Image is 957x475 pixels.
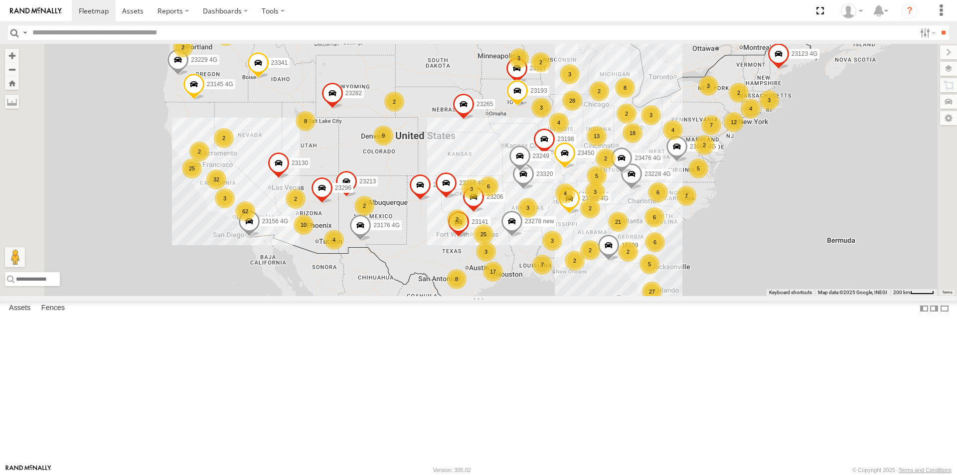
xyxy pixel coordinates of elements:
span: Map data ©2025 Google, INEGI [818,290,887,295]
div: © Copyright 2025 - [852,467,952,473]
span: 23296 [335,185,351,192]
div: 8 [615,78,635,98]
div: 5 [587,166,607,186]
div: 62 [235,201,255,221]
label: Dock Summary Table to the Left [919,301,929,316]
div: 3 [698,76,718,96]
button: Zoom in [5,49,19,62]
label: Fences [36,302,70,316]
div: 2 [589,81,609,101]
div: 4 [324,230,344,250]
span: 23279 [433,181,450,188]
button: Map Scale: 200 km per 44 pixels [890,289,937,296]
div: 25 [474,224,493,244]
div: 4 [663,120,683,140]
div: 25 [182,158,202,178]
div: 7 [701,115,721,135]
span: 23176 4G [373,222,400,229]
a: Visit our Website [5,465,51,475]
span: 23320 [536,170,553,177]
button: Zoom out [5,62,19,76]
img: rand-logo.svg [10,7,62,14]
label: Hide Summary Table [940,301,950,316]
span: 23195 4G [582,195,609,202]
button: Zoom Home [5,76,19,90]
span: 23130 [292,159,308,166]
span: 23213 [359,178,376,185]
div: 3 [759,90,779,110]
div: 6 [645,232,665,252]
span: 23282 [345,90,362,97]
a: Terms and Conditions [899,467,952,473]
a: Terms [942,290,953,294]
div: 13 [587,126,607,146]
label: Measure [5,95,19,109]
div: 8 [447,269,467,289]
div: 6 [478,176,498,196]
div: 2 [580,198,600,218]
div: 2 [173,37,193,57]
div: 3 [585,182,605,202]
div: 3 [215,188,235,208]
span: 23249 [533,153,549,159]
div: 6 [648,182,668,202]
div: 3 [641,105,661,125]
div: 2 [729,83,749,103]
div: 2 [580,240,600,260]
div: 6 [644,207,664,227]
span: 23198 [557,136,574,143]
div: 7 [676,186,696,206]
div: 2 [618,242,638,262]
div: 4 [741,99,761,119]
div: 3 [476,242,496,262]
span: 23228 4G [644,170,671,177]
button: Keyboard shortcuts [769,289,812,296]
div: 27 [642,282,662,302]
span: 23141 [472,218,488,225]
div: 3 [462,179,481,199]
div: 2 [354,196,374,216]
div: 2 [447,209,467,229]
span: 23467 4G [690,143,716,150]
div: 5 [639,254,659,274]
button: Drag Pegman onto the map to open Street View [5,247,25,267]
span: 16109 [622,242,638,249]
div: 2 [617,104,637,124]
div: 10 [294,215,314,235]
div: 7 [532,255,552,275]
div: 9 [373,126,393,146]
label: Map Settings [940,111,957,125]
div: 32 [206,169,226,189]
div: 4 [555,183,575,203]
div: 21 [608,212,628,232]
div: 2 [189,142,209,161]
div: 2 [214,128,234,148]
span: 23193 [530,87,547,94]
div: 2 [531,52,551,72]
label: Dock Summary Table to the Right [929,301,939,316]
span: 23145 4G [207,81,233,88]
span: 23265 [477,101,493,108]
span: 23206 [486,193,503,200]
div: 2 [694,135,714,155]
div: Andres Calderon [837,3,866,18]
div: 3 [509,48,529,68]
span: 23218 4G [459,179,485,186]
div: 17 [483,262,503,282]
span: 23450 [578,150,594,157]
div: 5 [688,158,708,178]
span: 23229 4G [191,56,217,63]
div: 2 [286,189,306,209]
div: 18 [623,123,642,143]
span: 200 km [893,290,910,295]
div: Version: 305.02 [433,467,471,473]
div: 12 [724,112,744,132]
span: 23476 4G [635,155,661,161]
span: 23278 new [525,218,554,225]
span: 23123 4G [792,50,818,57]
div: 2 [384,92,404,112]
label: Search Filter Options [916,25,938,40]
div: 3 [531,98,551,118]
i: ? [902,3,918,19]
div: 4 [549,113,569,133]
